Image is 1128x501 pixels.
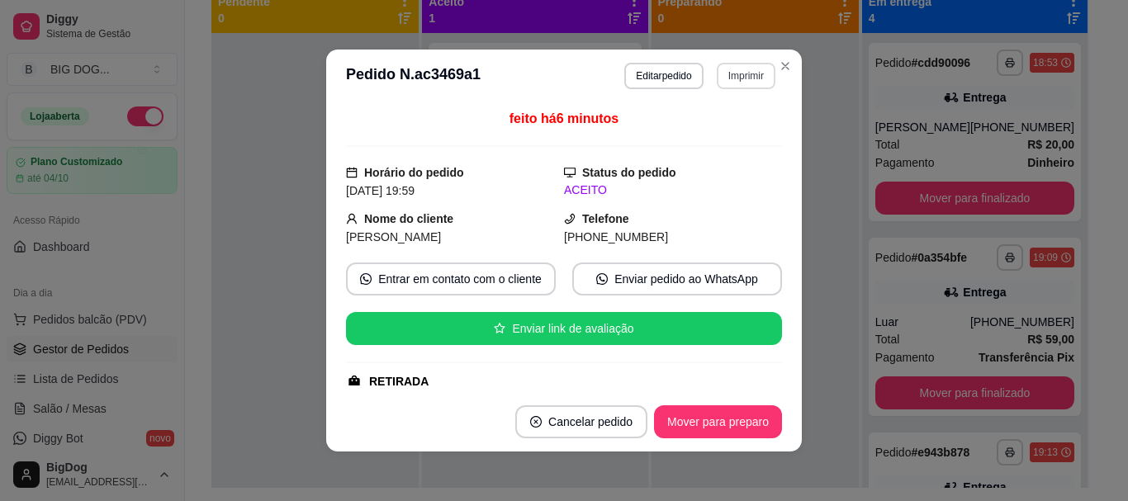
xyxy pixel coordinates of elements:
[515,405,647,438] button: close-circleCancelar pedido
[717,63,775,89] button: Imprimir
[582,166,676,179] strong: Status do pedido
[494,323,505,334] span: star
[346,63,481,89] h3: Pedido N. ac3469a1
[346,167,358,178] span: calendar
[346,213,358,225] span: user
[346,262,556,295] button: whats-appEntrar em contato com o cliente
[564,182,782,199] div: ACEITO
[346,184,415,197] span: [DATE] 19:59
[596,273,608,285] span: whats-app
[564,213,576,225] span: phone
[364,212,453,225] strong: Nome do cliente
[582,212,629,225] strong: Telefone
[530,416,542,428] span: close-circle
[564,167,576,178] span: desktop
[624,63,703,89] button: Editarpedido
[509,111,619,125] span: feito há 6 minutos
[369,373,429,390] div: RETIRADA
[360,273,372,285] span: whats-app
[654,405,782,438] button: Mover para preparo
[564,230,668,243] span: [PHONE_NUMBER]
[772,53,799,79] button: Close
[346,312,782,345] button: starEnviar link de avaliação
[572,262,782,295] button: whats-appEnviar pedido ao WhatsApp
[364,166,464,179] strong: Horário do pedido
[346,230,441,243] span: [PERSON_NAME]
